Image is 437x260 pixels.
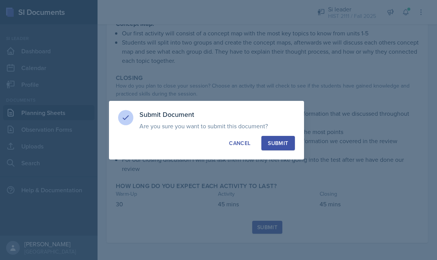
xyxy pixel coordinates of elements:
[229,139,250,147] div: Cancel
[268,139,288,147] div: Submit
[139,122,295,130] p: Are you sure you want to submit this document?
[261,136,295,150] button: Submit
[139,110,295,119] h3: Submit Document
[223,136,257,150] button: Cancel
